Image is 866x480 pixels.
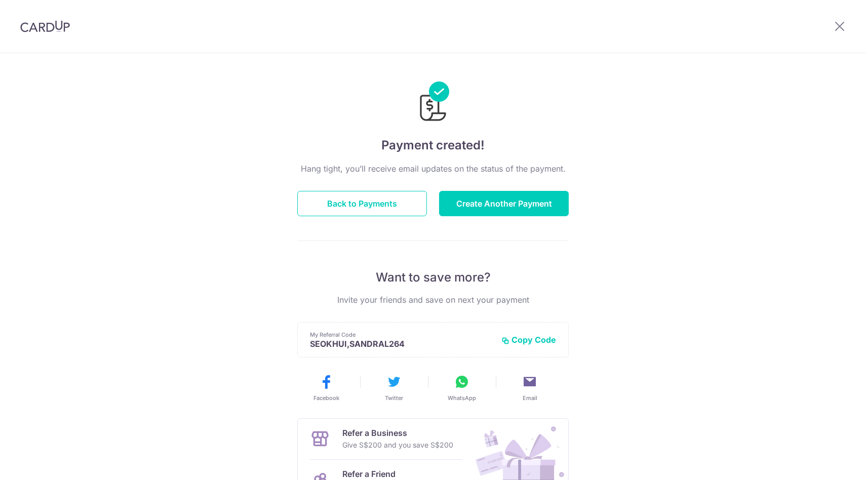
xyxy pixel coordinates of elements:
[439,191,569,216] button: Create Another Payment
[385,394,403,402] span: Twitter
[364,374,424,402] button: Twitter
[342,427,453,439] p: Refer a Business
[297,269,569,286] p: Want to save more?
[432,374,492,402] button: WhatsApp
[297,136,569,154] h4: Payment created!
[310,331,493,339] p: My Referral Code
[297,191,427,216] button: Back to Payments
[297,294,569,306] p: Invite your friends and save on next your payment
[297,163,569,175] p: Hang tight, you’ll receive email updates on the status of the payment.
[342,439,453,451] p: Give S$200 and you save S$200
[20,20,70,32] img: CardUp
[417,82,449,124] img: Payments
[342,468,444,480] p: Refer a Friend
[313,394,339,402] span: Facebook
[310,339,493,349] p: SEOKHUI,SANDRAL264
[500,374,560,402] button: Email
[296,374,356,402] button: Facebook
[501,335,556,345] button: Copy Code
[448,394,476,402] span: WhatsApp
[523,394,537,402] span: Email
